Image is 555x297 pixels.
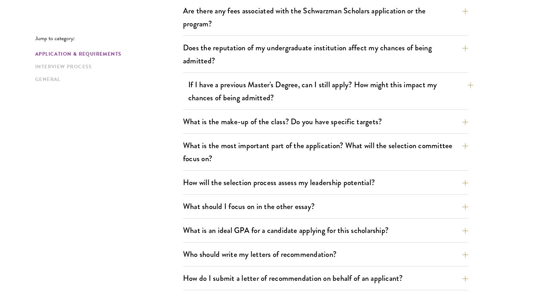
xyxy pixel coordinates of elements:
[183,114,468,129] button: What is the make-up of the class? Do you have specific targets?
[183,138,468,166] button: What is the most important part of the application? What will the selection committee focus on?
[35,63,179,70] a: Interview Process
[183,198,468,214] button: What should I focus on in the other essay?
[35,76,179,83] a: General
[183,175,468,190] button: How will the selection process assess my leadership potential?
[35,50,179,58] a: Application & Requirements
[35,35,183,42] p: Jump to category:
[183,270,468,286] button: How do I submit a letter of recommendation on behalf of an applicant?
[183,3,468,32] button: Are there any fees associated with the Schwarzman Scholars application or the program?
[183,246,468,262] button: Who should write my letters of recommendation?
[188,77,473,106] button: If I have a previous Master's Degree, can I still apply? How might this impact my chances of bein...
[183,40,468,69] button: Does the reputation of my undergraduate institution affect my chances of being admitted?
[183,222,468,238] button: What is an ideal GPA for a candidate applying for this scholarship?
